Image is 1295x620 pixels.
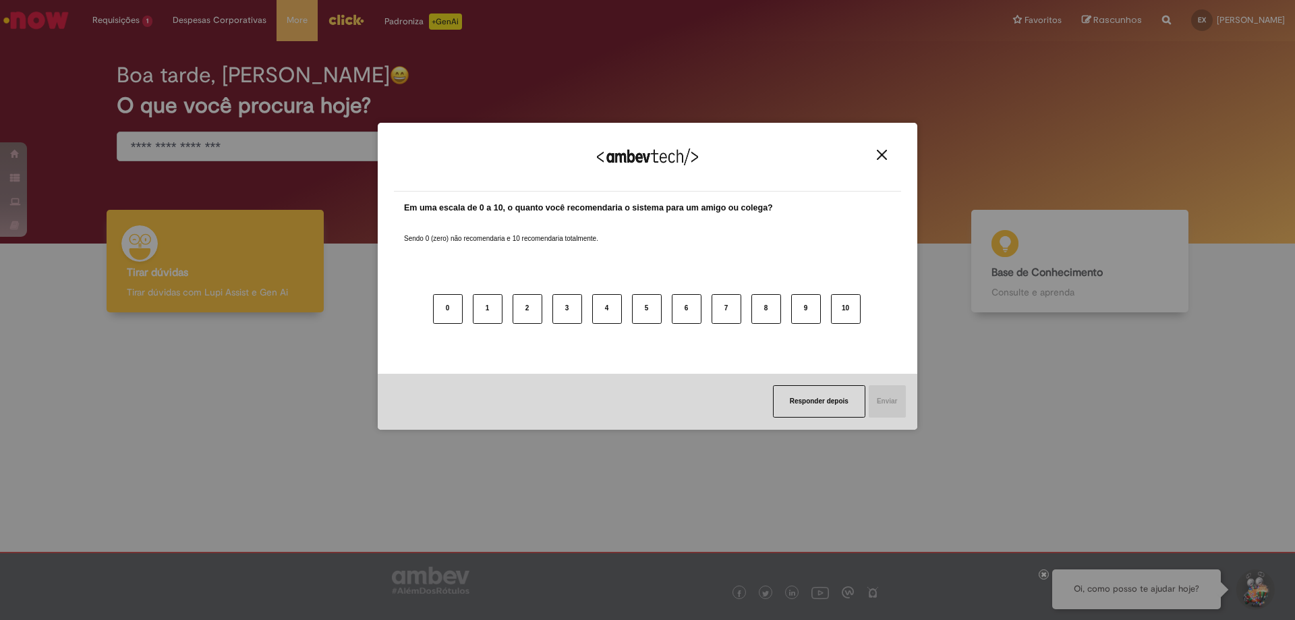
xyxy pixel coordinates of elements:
[473,294,502,324] button: 1
[791,294,821,324] button: 9
[877,150,887,160] img: Close
[433,294,463,324] button: 0
[552,294,582,324] button: 3
[632,294,662,324] button: 5
[712,294,741,324] button: 7
[592,294,622,324] button: 4
[773,385,865,418] button: Responder depois
[597,148,698,165] img: Logo Ambevtech
[513,294,542,324] button: 2
[672,294,701,324] button: 6
[831,294,861,324] button: 10
[404,202,773,215] label: Em uma escala de 0 a 10, o quanto você recomendaria o sistema para um amigo ou colega?
[404,218,598,244] label: Sendo 0 (zero) não recomendaria e 10 recomendaria totalmente.
[873,149,891,161] button: Close
[751,294,781,324] button: 8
